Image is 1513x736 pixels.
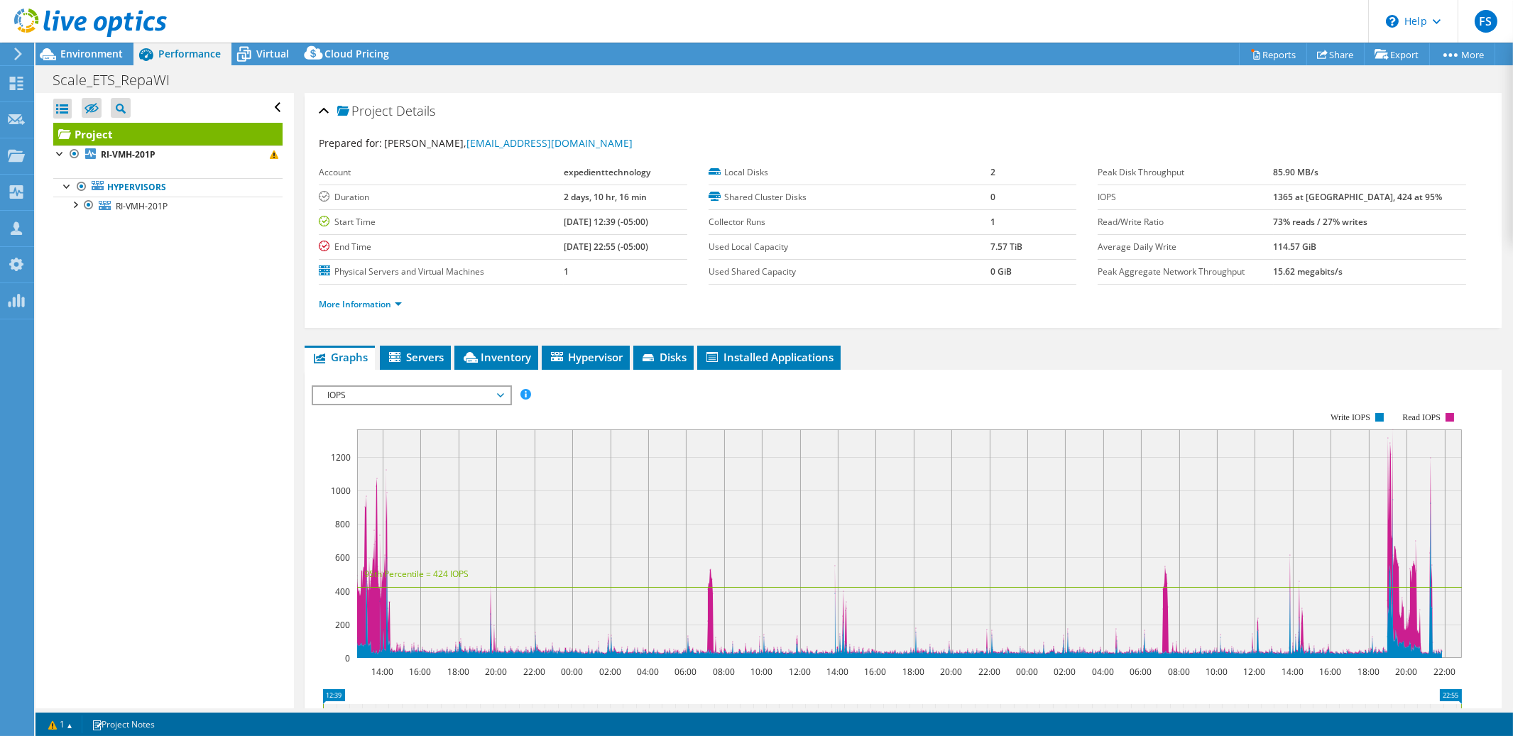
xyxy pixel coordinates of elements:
text: 02:00 [1054,666,1076,678]
b: 73% reads / 27% writes [1274,216,1368,228]
b: 2 [990,166,995,178]
text: 200 [335,619,350,631]
b: 114.57 GiB [1274,241,1317,253]
label: Account [319,165,564,180]
label: Read/Write Ratio [1098,215,1273,229]
b: 85.90 MB/s [1274,166,1319,178]
text: 18:00 [1358,666,1380,678]
span: Details [396,102,435,119]
span: Servers [387,350,444,364]
label: Duration [319,190,564,204]
b: 0 GiB [990,265,1012,278]
text: 1000 [331,485,351,497]
a: [EMAIL_ADDRESS][DOMAIN_NAME] [466,136,633,150]
b: [DATE] 22:55 (-05:00) [564,241,648,253]
a: Project Notes [82,715,165,733]
text: Write IOPS [1331,412,1370,422]
text: 08:00 [1169,666,1191,678]
text: 08:00 [714,666,736,678]
text: 16:00 [410,666,432,678]
b: 7.57 TiB [990,241,1022,253]
span: Cloud Pricing [324,47,389,60]
b: 15.62 megabits/s [1274,265,1343,278]
label: Peak Aggregate Network Throughput [1098,265,1273,279]
a: Reports [1239,43,1307,65]
span: Graphs [312,350,368,364]
label: Local Disks [709,165,991,180]
b: 1365 at [GEOGRAPHIC_DATA], 424 at 95% [1274,191,1443,203]
label: Used Shared Capacity [709,265,991,279]
b: 0 [990,191,995,203]
text: 18:00 [903,666,925,678]
text: 12:00 [1244,666,1266,678]
span: Hypervisor [549,350,623,364]
b: RI-VMH-201P [101,148,155,160]
text: 400 [335,586,350,598]
text: 14:00 [1282,666,1304,678]
a: Export [1364,43,1430,65]
text: 16:00 [865,666,887,678]
text: 0 [345,652,350,664]
b: 1 [564,265,569,278]
b: 1 [990,216,995,228]
label: IOPS [1098,190,1273,204]
text: 18:00 [448,666,470,678]
label: Shared Cluster Disks [709,190,991,204]
text: 95th Percentile = 424 IOPS [364,568,469,580]
text: Read IOPS [1403,412,1441,422]
a: 1 [38,715,82,733]
a: Share [1306,43,1365,65]
text: 16:00 [1320,666,1342,678]
label: Peak Disk Throughput [1098,165,1273,180]
label: Prepared for: [319,136,382,150]
text: 22:00 [524,666,546,678]
span: Virtual [256,47,289,60]
label: Average Daily Write [1098,240,1273,254]
span: FS [1475,10,1497,33]
label: Physical Servers and Virtual Machines [319,265,564,279]
span: Project [337,104,393,119]
text: 20:00 [486,666,508,678]
text: 06:00 [1130,666,1152,678]
span: RI-VMH-201P [116,200,168,212]
a: Project [53,123,283,145]
text: 14:00 [827,666,849,678]
span: Disks [640,350,687,364]
text: 02:00 [600,666,622,678]
text: 00:00 [562,666,584,678]
svg: \n [1386,15,1399,28]
label: Collector Runs [709,215,991,229]
text: 14:00 [372,666,394,678]
label: End Time [319,240,564,254]
span: Installed Applications [704,350,834,364]
span: Inventory [461,350,531,364]
span: Environment [60,47,123,60]
label: Start Time [319,215,564,229]
a: Hypervisors [53,178,283,197]
text: 800 [335,518,350,530]
text: 00:00 [1017,666,1039,678]
a: More [1429,43,1495,65]
text: 10:00 [751,666,773,678]
a: More Information [319,298,402,310]
h1: Scale_ETS_RepaWI [46,72,192,88]
text: 20:00 [1396,666,1418,678]
text: 12:00 [790,666,812,678]
text: 20:00 [941,666,963,678]
text: 600 [335,551,350,564]
span: IOPS [320,387,503,404]
text: 22:00 [979,666,1001,678]
text: 04:00 [638,666,660,678]
a: RI-VMH-201P [53,145,283,164]
b: [DATE] 12:39 (-05:00) [564,216,648,228]
span: Performance [158,47,221,60]
text: 1200 [331,451,351,463]
a: RI-VMH-201P [53,197,283,215]
text: 06:00 [675,666,697,678]
text: 10:00 [1206,666,1228,678]
text: 22:00 [1434,666,1456,678]
span: [PERSON_NAME], [384,136,633,150]
label: Used Local Capacity [709,240,991,254]
text: 04:00 [1093,666,1115,678]
b: expedienttechnology [564,166,650,178]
